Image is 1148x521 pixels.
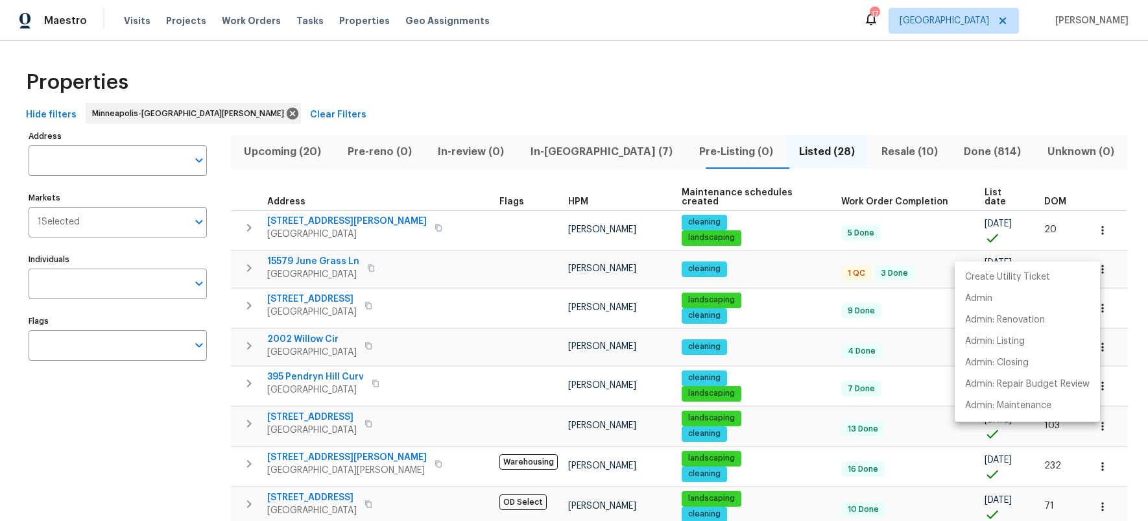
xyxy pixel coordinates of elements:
[965,292,992,306] p: Admin
[965,335,1025,348] p: Admin: Listing
[965,313,1045,327] p: Admin: Renovation
[965,271,1050,284] p: Create Utility Ticket
[965,356,1029,370] p: Admin: Closing
[965,399,1051,413] p: Admin: Maintenance
[965,378,1090,391] p: Admin: Repair Budget Review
